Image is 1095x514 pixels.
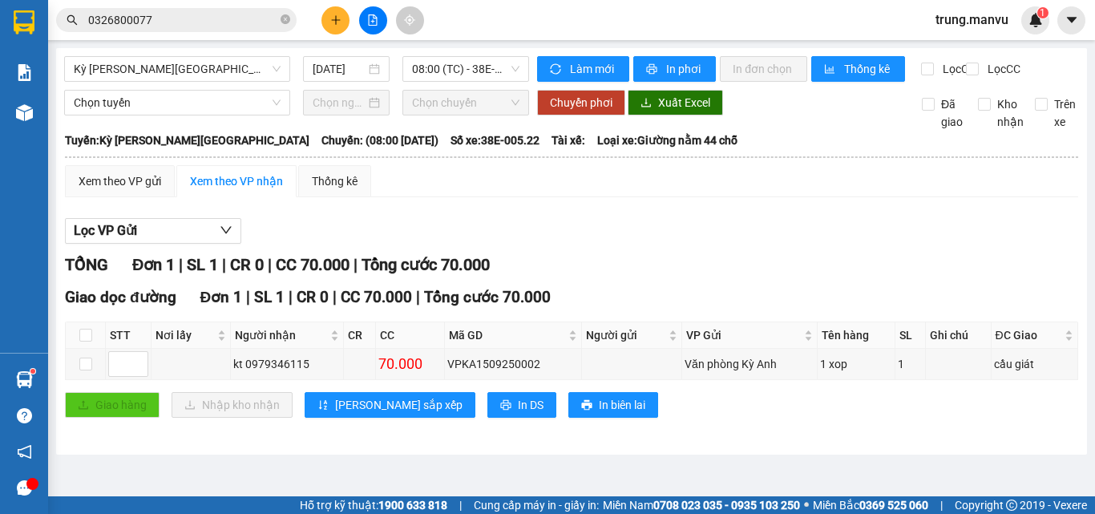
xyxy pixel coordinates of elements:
span: CR 0 [230,255,264,274]
div: Văn phòng Kỳ Anh [685,355,814,373]
strong: 0369 525 060 [859,499,928,512]
span: Miền Bắc [813,496,928,514]
span: In DS [518,396,543,414]
span: close-circle [281,13,290,28]
span: sort-ascending [317,399,329,412]
button: uploadGiao hàng [65,392,160,418]
button: caret-down [1057,6,1085,34]
span: search [67,14,78,26]
text: VPKA1509250002 [56,67,184,85]
span: VP Gửi [686,326,801,344]
span: Nơi lấy [156,326,214,344]
span: | [268,255,272,274]
div: cầu giát [994,355,1075,373]
span: | [940,496,943,514]
span: SL 1 [254,288,285,306]
button: aim [396,6,424,34]
span: down [220,224,232,237]
span: printer [500,399,511,412]
span: In biên lai [599,396,645,414]
td: VPKA1509250002 [445,349,582,380]
input: Chọn ngày [313,94,366,111]
span: | [333,288,337,306]
button: printerIn DS [487,392,556,418]
button: file-add [359,6,387,34]
span: | [222,255,226,274]
span: Kỳ Anh - Hà Nội [74,57,281,81]
span: caret-down [1065,13,1079,27]
b: Tuyến: Kỳ [PERSON_NAME][GEOGRAPHIC_DATA] [65,134,309,147]
button: printerIn biên lai [568,392,658,418]
span: download [640,97,652,110]
button: bar-chartThống kê [811,56,905,82]
input: 15/09/2025 [313,60,366,78]
img: icon-new-feature [1028,13,1043,27]
strong: 0708 023 035 - 0935 103 250 [653,499,800,512]
div: kt 0979346115 [233,355,341,373]
span: CR 0 [297,288,329,306]
span: In phơi [666,60,703,78]
th: CC [376,322,445,349]
button: downloadNhập kho nhận [172,392,293,418]
span: notification [17,444,32,459]
span: | [354,255,358,274]
img: warehouse-icon [16,104,33,121]
img: warehouse-icon [16,371,33,388]
input: Tìm tên, số ĐT hoặc mã đơn [88,11,277,29]
span: question-circle [17,408,32,423]
span: Hỗ trợ kỹ thuật: [300,496,447,514]
span: 08:00 (TC) - 38E-005.22 [412,57,519,81]
button: Lọc VP Gửi [65,218,241,244]
span: | [246,288,250,306]
span: | [289,288,293,306]
span: Đã giao [935,95,969,131]
th: STT [106,322,152,349]
th: Ghi chú [926,322,992,349]
span: CC 70.000 [276,255,350,274]
button: syncLàm mới [537,56,629,82]
span: Đơn 1 [132,255,175,274]
div: VPKA1509250002 [447,355,579,373]
button: printerIn phơi [633,56,716,82]
button: In đơn chọn [720,56,807,82]
span: Trên xe [1048,95,1082,131]
span: Số xe: 38E-005.22 [451,132,539,149]
span: Chọn chuyến [412,91,519,115]
span: Miền Nam [603,496,800,514]
div: 70.000 [378,353,442,375]
span: printer [646,63,660,76]
span: Xuất Excel [658,94,710,111]
div: Thống kê [312,172,358,190]
span: Giao dọc đường [65,288,176,306]
span: | [179,255,183,274]
sup: 1 [30,369,35,374]
span: CC 70.000 [341,288,412,306]
span: trung.manvu [923,10,1021,30]
span: Cung cấp máy in - giấy in: [474,496,599,514]
span: Kho nhận [991,95,1030,131]
span: [PERSON_NAME] sắp xếp [335,396,463,414]
button: Chuyển phơi [537,90,625,115]
span: ⚪️ [804,502,809,508]
div: 1 [898,355,922,373]
span: Chuyến: (08:00 [DATE]) [321,132,438,149]
span: sync [550,63,564,76]
div: Nhận: Dọc Đường [108,94,228,127]
td: Văn phòng Kỳ Anh [682,349,818,380]
span: SL 1 [187,255,218,274]
button: sort-ascending[PERSON_NAME] sắp xếp [305,392,475,418]
span: Làm mới [570,60,616,78]
span: Thống kê [844,60,892,78]
button: plus [321,6,350,34]
th: CR [344,322,376,349]
th: Tên hàng [818,322,895,349]
div: Xem theo VP gửi [79,172,161,190]
span: Loại xe: Giường nằm 44 chỗ [597,132,737,149]
span: Người nhận [235,326,328,344]
span: file-add [367,14,378,26]
img: solution-icon [16,64,33,81]
div: Xem theo VP nhận [190,172,283,190]
span: Đơn 1 [200,288,243,306]
span: Mã GD [449,326,565,344]
span: aim [404,14,415,26]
